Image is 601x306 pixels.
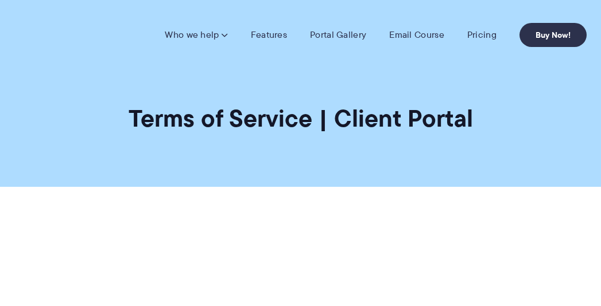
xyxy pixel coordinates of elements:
a: Buy Now! [519,23,587,47]
h1: Terms of Service | Client Portal [14,103,587,134]
a: Portal Gallery [310,29,366,41]
a: Features [251,29,287,41]
a: Email Course [389,29,444,41]
a: Pricing [467,29,497,41]
a: Who we help [165,29,227,41]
